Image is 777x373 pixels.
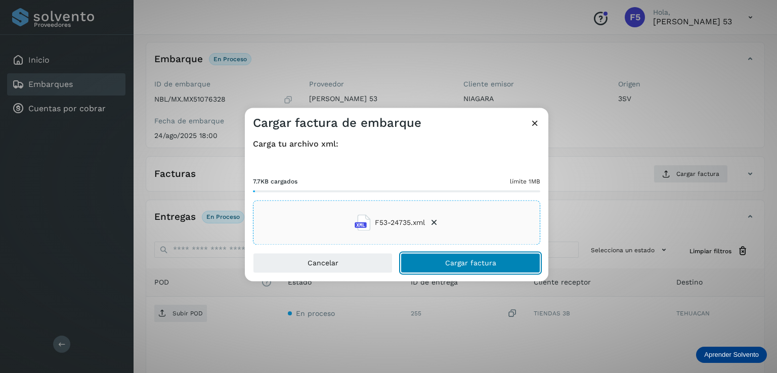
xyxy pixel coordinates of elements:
[510,177,540,186] span: límite 1MB
[308,260,338,267] span: Cancelar
[445,260,496,267] span: Cargar factura
[696,347,767,363] div: Aprender Solvento
[253,177,297,186] span: 7.7KB cargados
[253,253,393,273] button: Cancelar
[253,139,540,149] h4: Carga tu archivo xml:
[704,351,759,359] p: Aprender Solvento
[375,217,425,228] span: F53-24735.xml
[253,116,421,130] h3: Cargar factura de embarque
[401,253,540,273] button: Cargar factura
